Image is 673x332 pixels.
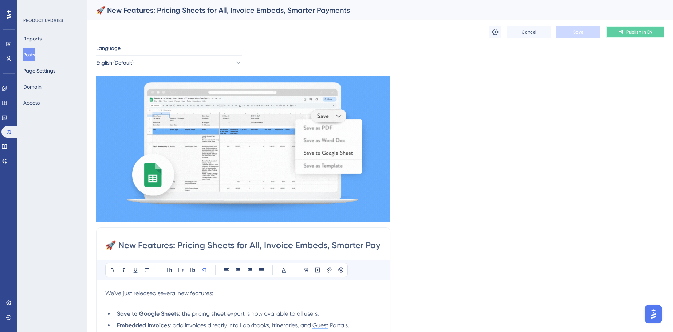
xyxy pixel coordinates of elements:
button: Posts [23,48,35,61]
button: Reports [23,32,42,45]
span: Language [96,44,121,52]
span: Publish in EN [626,29,652,35]
span: We’ve just released several new features: [105,290,213,297]
span: Cancel [522,29,536,35]
button: Cancel [507,26,551,38]
span: English (Default) [96,58,134,67]
button: Access [23,96,40,109]
button: English (Default) [96,55,242,70]
img: file-1756314734047.gif [96,76,390,222]
iframe: UserGuiding AI Assistant Launcher [642,303,664,325]
div: 🚀 New Features: Pricing Sheets for All, Invoice Embeds, Smarter Payments [96,5,646,15]
strong: Embedded Invoices [117,322,170,329]
span: : add invoices directly into Lookbooks, Itineraries, and Guest Portals. [170,322,349,329]
strong: Save to Google Sheets [117,310,179,317]
button: Domain [23,80,42,93]
div: PRODUCT UPDATES [23,17,63,23]
span: : the pricing sheet export is now available to all users. [179,310,319,317]
span: Save [573,29,583,35]
input: Post Title [105,239,381,251]
button: Save [556,26,600,38]
button: Publish in EN [606,26,664,38]
button: Page Settings [23,64,55,77]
